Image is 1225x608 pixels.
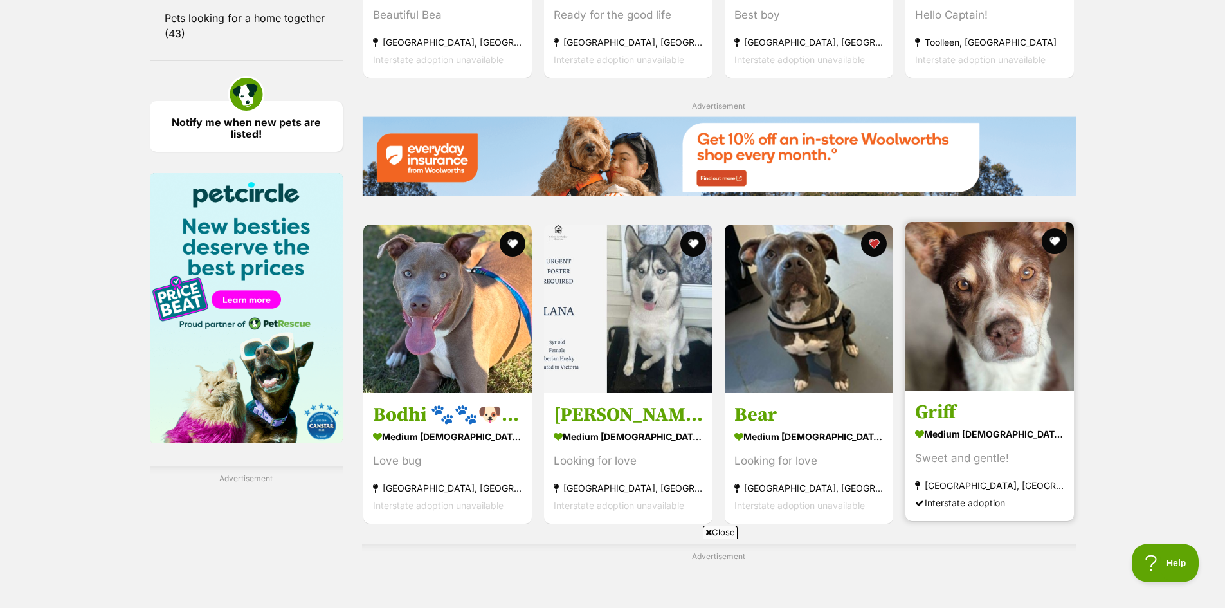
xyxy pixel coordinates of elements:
a: Bear medium [DEMOGRAPHIC_DATA] Dog Looking for love [GEOGRAPHIC_DATA], [GEOGRAPHIC_DATA] Intersta... [725,392,893,523]
strong: [GEOGRAPHIC_DATA], [GEOGRAPHIC_DATA] [554,33,703,51]
span: Interstate adoption unavailable [734,499,865,510]
strong: medium [DEMOGRAPHIC_DATA] Dog [554,427,703,445]
strong: medium [DEMOGRAPHIC_DATA] Dog [915,424,1064,443]
iframe: Advertisement [301,544,925,602]
img: Griff - Australian Kelpie Dog [905,222,1074,391]
strong: medium [DEMOGRAPHIC_DATA] Dog [734,427,884,445]
img: Pet Circle promo banner [150,173,343,443]
strong: medium [DEMOGRAPHIC_DATA] Dog [373,427,522,445]
span: Interstate adoption unavailable [373,499,504,510]
img: Bear - American Staffordshire Terrier Dog [725,225,893,393]
div: Looking for love [554,452,703,469]
a: Pets looking for a home together (43) [150,5,343,47]
a: [PERSON_NAME] medium [DEMOGRAPHIC_DATA] Dog Looking for love [GEOGRAPHIC_DATA], [GEOGRAPHIC_DATA]... [544,392,712,523]
button: favourite [680,231,706,257]
a: Everyday Insurance promotional banner [362,116,1076,198]
a: Bodhi 🐾🐾🐶🐶 medium [DEMOGRAPHIC_DATA] Dog Love bug [GEOGRAPHIC_DATA], [GEOGRAPHIC_DATA] Interstate... [363,392,532,523]
span: Close [703,526,738,539]
iframe: Help Scout Beacon - Open [1132,544,1199,582]
div: Best boy [734,6,884,24]
div: Interstate adoption [915,493,1064,511]
strong: [GEOGRAPHIC_DATA], [GEOGRAPHIC_DATA] [373,479,522,496]
h3: [PERSON_NAME] [554,402,703,427]
span: Advertisement [692,101,745,111]
button: favourite [1042,228,1068,254]
h3: Bodhi 🐾🐾🐶🐶 [373,402,522,427]
div: Looking for love [734,452,884,469]
h3: Griff [915,400,1064,424]
strong: [GEOGRAPHIC_DATA], [GEOGRAPHIC_DATA] [373,33,522,51]
img: Everyday Insurance promotional banner [362,116,1076,196]
div: Beautiful Bea [373,6,522,24]
div: Sweet and gentle! [915,449,1064,466]
button: favourite [861,231,887,257]
span: Interstate adoption unavailable [554,54,684,65]
strong: [GEOGRAPHIC_DATA], [GEOGRAPHIC_DATA] [554,479,703,496]
strong: [GEOGRAPHIC_DATA], [GEOGRAPHIC_DATA] [915,476,1064,493]
span: Interstate adoption unavailable [373,54,504,65]
strong: Toolleen, [GEOGRAPHIC_DATA] [915,33,1064,51]
div: Hello Captain! [915,6,1064,24]
a: Griff medium [DEMOGRAPHIC_DATA] Dog Sweet and gentle! [GEOGRAPHIC_DATA], [GEOGRAPHIC_DATA] Inters... [905,390,1074,520]
strong: [GEOGRAPHIC_DATA], [GEOGRAPHIC_DATA] [734,33,884,51]
button: favourite [500,231,525,257]
div: Ready for the good life [554,6,703,24]
strong: [GEOGRAPHIC_DATA], [GEOGRAPHIC_DATA] [734,479,884,496]
h3: Bear [734,402,884,427]
span: Interstate adoption unavailable [734,54,865,65]
span: Interstate adoption unavailable [915,54,1046,65]
img: Bodhi 🐾🐾🐶🐶 - American Staffordshire Terrier Dog [363,225,532,393]
div: Love bug [373,452,522,469]
span: Interstate adoption unavailable [554,499,684,510]
a: Notify me when new pets are listed! [150,101,343,152]
img: Lana - Siberian Husky Dog [544,225,712,393]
